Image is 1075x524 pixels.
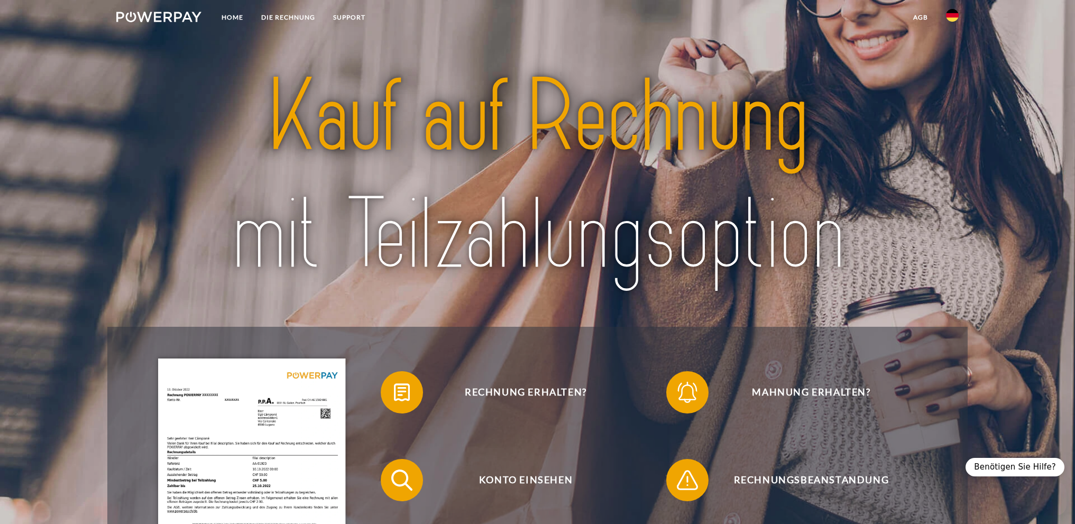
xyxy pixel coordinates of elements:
a: DIE RECHNUNG [252,8,324,27]
button: Rechnungsbeanstandung [666,459,941,501]
div: Benötigen Sie Hilfe? [966,458,1064,476]
span: Rechnungsbeanstandung [682,459,941,501]
img: title-powerpay_de.svg [158,52,917,300]
span: Mahnung erhalten? [682,371,941,413]
a: Home [213,8,252,27]
img: qb_search.svg [389,467,415,493]
button: Konto einsehen [381,459,656,501]
a: SUPPORT [324,8,374,27]
img: logo-powerpay-white.svg [116,12,201,22]
a: agb [904,8,937,27]
button: Mahnung erhalten? [666,371,941,413]
img: de [946,9,959,22]
img: qb_bill.svg [389,379,415,406]
img: qb_warning.svg [674,467,701,493]
span: Konto einsehen [396,459,655,501]
img: qb_bell.svg [674,379,701,406]
span: Rechnung erhalten? [396,371,655,413]
button: Rechnung erhalten? [381,371,656,413]
iframe: Schaltfläche zum Öffnen des Messaging-Fensters [1033,482,1067,516]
